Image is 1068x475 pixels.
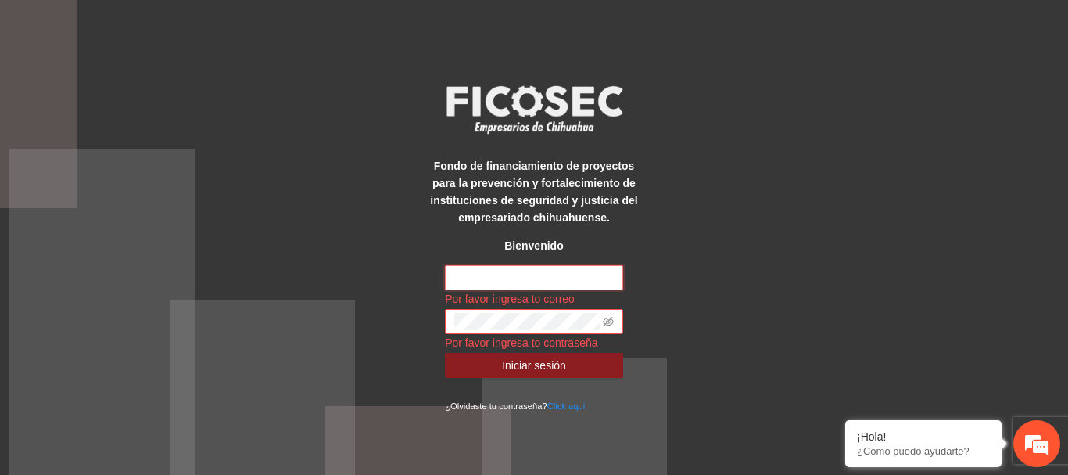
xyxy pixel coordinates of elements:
[857,430,990,443] div: ¡Hola!
[430,160,637,224] strong: Fondo de financiamiento de proyectos para la prevención y fortalecimiento de instituciones de seg...
[603,316,614,327] span: eye-invisible
[502,357,566,374] span: Iniciar sesión
[857,445,990,457] p: ¿Cómo puedo ayudarte?
[81,80,263,100] div: Chatee con nosotros ahora
[445,334,623,351] div: Por favor ingresa to contraseña
[256,8,294,45] div: Minimizar ventana de chat en vivo
[91,151,216,309] span: Estamos en línea.
[445,353,623,378] button: Iniciar sesión
[445,401,585,411] small: ¿Olvidaste tu contraseña?
[547,401,586,411] a: Click aqui
[8,312,298,367] textarea: Escriba su mensaje y pulse “Intro”
[445,290,623,308] div: Por favor ingresa to correo
[504,239,563,252] strong: Bienvenido
[436,81,632,139] img: logo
